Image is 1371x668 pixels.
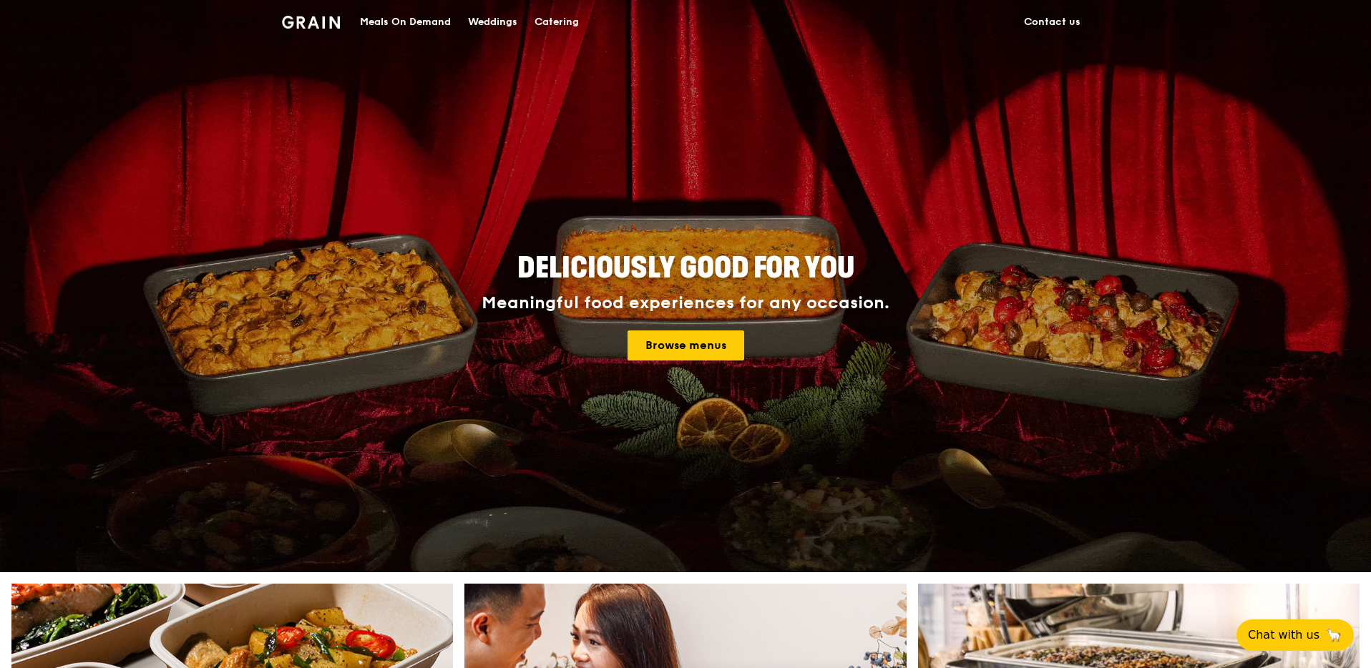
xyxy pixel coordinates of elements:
[468,1,517,44] div: Weddings
[1015,1,1089,44] a: Contact us
[428,293,943,313] div: Meaningful food experiences for any occasion.
[535,1,579,44] div: Catering
[517,251,854,285] span: Deliciously good for you
[526,1,587,44] a: Catering
[1248,627,1319,644] span: Chat with us
[1236,619,1354,651] button: Chat with us🦙
[360,1,451,44] div: Meals On Demand
[1325,627,1342,644] span: 🦙
[282,16,340,29] img: Grain
[459,1,526,44] a: Weddings
[628,330,744,360] a: Browse menus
